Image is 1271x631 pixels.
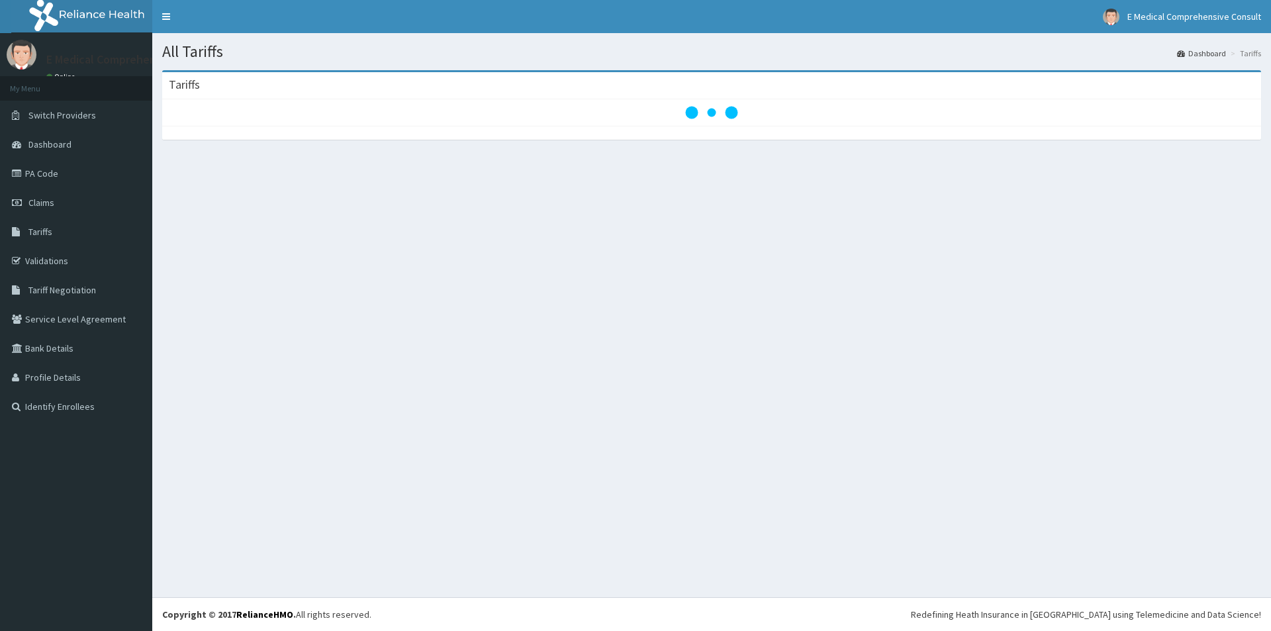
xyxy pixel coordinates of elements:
[46,54,219,66] p: E Medical Comprehensive Consult
[28,138,71,150] span: Dashboard
[911,608,1261,621] div: Redefining Heath Insurance in [GEOGRAPHIC_DATA] using Telemedicine and Data Science!
[162,43,1261,60] h1: All Tariffs
[162,608,296,620] strong: Copyright © 2017 .
[1227,48,1261,59] li: Tariffs
[152,597,1271,631] footer: All rights reserved.
[28,284,96,296] span: Tariff Negotiation
[28,197,54,209] span: Claims
[685,86,738,139] svg: audio-loading
[7,40,36,70] img: User Image
[28,109,96,121] span: Switch Providers
[169,79,200,91] h3: Tariffs
[28,226,52,238] span: Tariffs
[46,72,78,81] a: Online
[1127,11,1261,23] span: E Medical Comprehensive Consult
[236,608,293,620] a: RelianceHMO
[1103,9,1119,25] img: User Image
[1177,48,1226,59] a: Dashboard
